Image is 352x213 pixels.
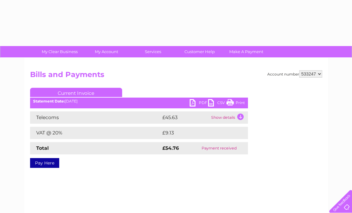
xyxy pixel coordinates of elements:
[210,111,248,124] td: Show details
[30,88,122,97] a: Current Invoice
[33,99,65,103] b: Statement Date:
[190,142,248,154] td: Payment received
[208,99,226,108] a: CSV
[128,46,178,57] a: Services
[34,46,85,57] a: My Clear Business
[30,158,59,168] a: Pay Here
[81,46,132,57] a: My Account
[36,145,49,151] strong: Total
[161,111,210,124] td: £45.63
[162,145,179,151] strong: £54.76
[30,111,161,124] td: Telecoms
[267,70,322,78] div: Account number
[174,46,225,57] a: Customer Help
[30,70,322,82] h2: Bills and Payments
[221,46,272,57] a: Make A Payment
[161,127,233,139] td: £9.13
[190,99,208,108] a: PDF
[30,99,248,103] div: [DATE]
[226,99,245,108] a: Print
[30,127,161,139] td: VAT @ 20%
